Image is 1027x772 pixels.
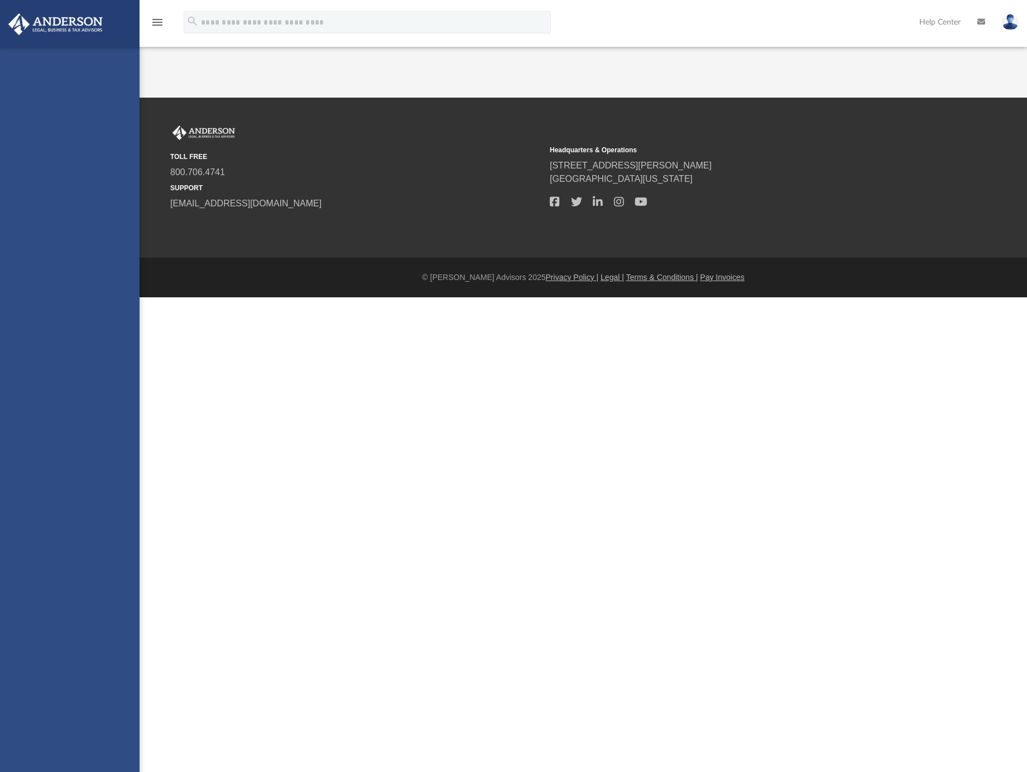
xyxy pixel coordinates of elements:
a: Legal | [601,273,624,282]
a: [STREET_ADDRESS][PERSON_NAME] [550,161,712,170]
img: User Pic [1002,14,1019,30]
a: 800.706.4741 [170,167,225,177]
a: Terms & Conditions | [626,273,698,282]
small: SUPPORT [170,183,542,193]
small: Headquarters & Operations [550,145,922,155]
img: Anderson Advisors Platinum Portal [5,13,106,35]
a: menu [151,21,164,29]
small: TOLL FREE [170,152,542,162]
a: Privacy Policy | [546,273,599,282]
a: Pay Invoices [700,273,744,282]
i: search [186,15,199,27]
a: [EMAIL_ADDRESS][DOMAIN_NAME] [170,199,321,208]
img: Anderson Advisors Platinum Portal [170,126,237,140]
i: menu [151,16,164,29]
div: © [PERSON_NAME] Advisors 2025 [140,272,1027,283]
a: [GEOGRAPHIC_DATA][US_STATE] [550,174,693,184]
